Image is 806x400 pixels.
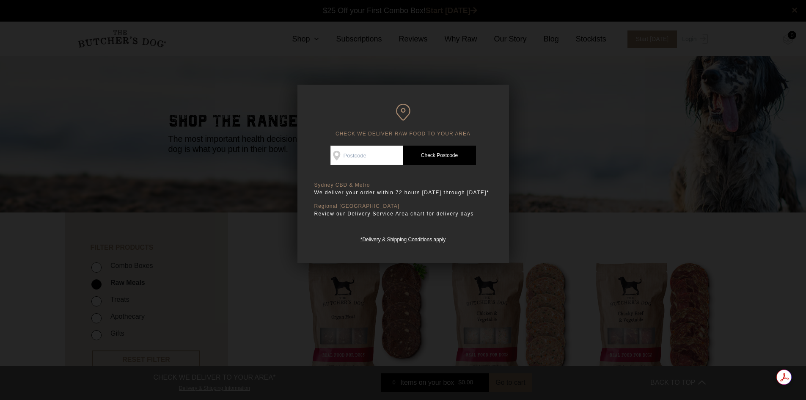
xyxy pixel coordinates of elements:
[360,234,446,243] a: *Delivery & Shipping Conditions apply
[314,210,492,218] p: Review our Delivery Service Area chart for delivery days
[330,146,403,165] input: Postcode
[314,203,492,210] p: Regional [GEOGRAPHIC_DATA]
[314,188,492,197] p: We deliver your order within 72 hours [DATE] through [DATE]*
[314,182,492,188] p: Sydney CBD & Metro
[403,146,476,165] a: Check Postcode
[314,104,492,137] h6: CHECK WE DELIVER RAW FOOD TO YOUR AREA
